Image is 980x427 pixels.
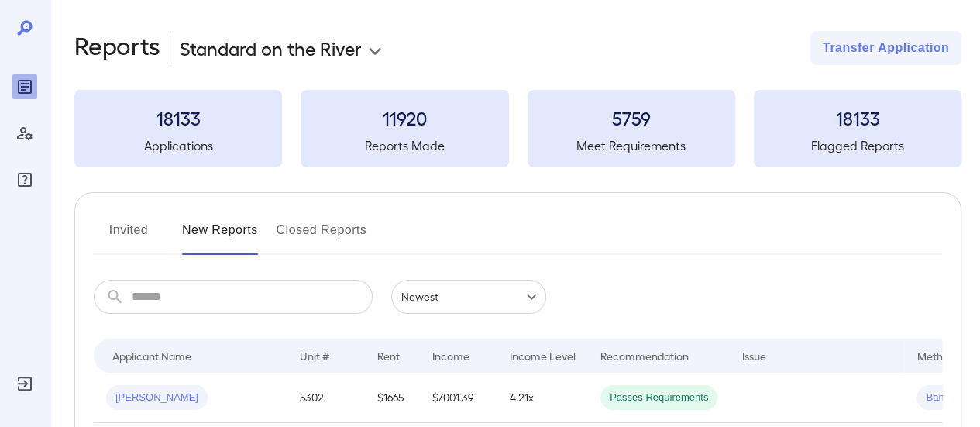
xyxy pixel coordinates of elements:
div: Recommendation [600,346,689,365]
div: Reports [12,74,37,99]
button: Closed Reports [277,218,367,255]
td: 5302 [287,373,365,423]
div: Applicant Name [112,346,191,365]
h3: 11920 [301,105,508,130]
h5: Meet Requirements [528,136,735,155]
td: $1665 [365,373,420,423]
div: Rent [377,346,402,365]
div: Unit # [300,346,329,365]
div: Log Out [12,371,37,396]
td: $7001.39 [420,373,497,423]
h5: Reports Made [301,136,508,155]
div: Income Level [510,346,576,365]
div: Manage Users [12,121,37,146]
div: Newest [391,280,546,314]
td: 4.21x [497,373,588,423]
span: Passes Requirements [600,391,717,405]
div: Method [916,346,954,365]
div: Issue [742,346,767,365]
button: Transfer Application [810,31,961,65]
h3: 5759 [528,105,735,130]
h5: Applications [74,136,282,155]
div: Income [432,346,469,365]
h2: Reports [74,31,160,65]
h5: Flagged Reports [754,136,961,155]
p: Standard on the River [180,36,362,60]
h3: 18133 [754,105,961,130]
span: [PERSON_NAME] [106,391,208,405]
span: Bank Link [916,391,979,405]
button: New Reports [182,218,258,255]
button: Invited [94,218,163,255]
summary: 18133Applications11920Reports Made5759Meet Requirements18133Flagged Reports [74,90,961,167]
div: FAQ [12,167,37,192]
h3: 18133 [74,105,282,130]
